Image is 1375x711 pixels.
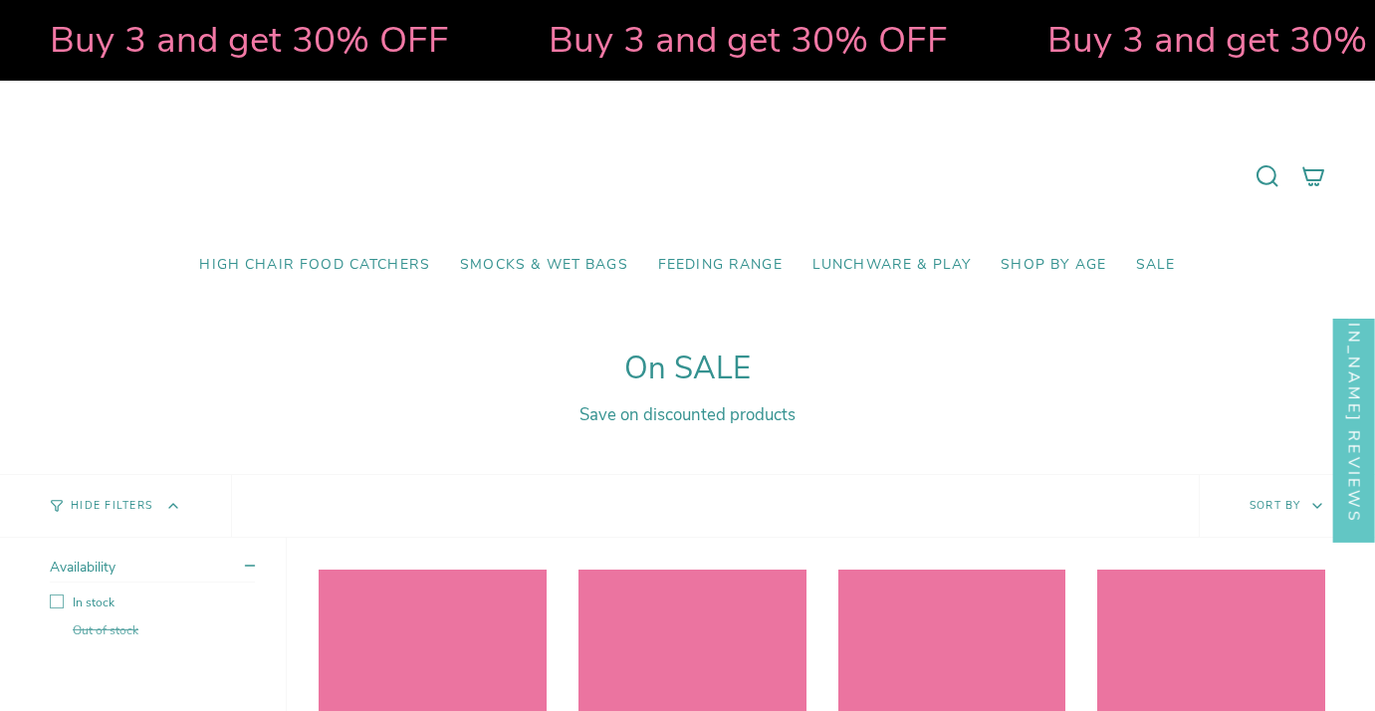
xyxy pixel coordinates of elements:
[71,501,152,512] span: Hide Filters
[1250,498,1301,513] span: Sort by
[1121,242,1191,289] a: SALE
[50,594,255,610] label: In stock
[986,242,1121,289] a: Shop by Age
[1001,257,1106,274] span: Shop by Age
[1333,211,1375,543] div: Click to open Judge.me floating reviews tab
[50,558,255,583] summary: Availability
[199,257,430,274] span: High Chair Food Catchers
[658,257,783,274] span: Feeding Range
[643,242,798,289] a: Feeding Range
[460,257,628,274] span: Smocks & Wet Bags
[798,242,986,289] a: Lunchware & Play
[50,403,1325,426] div: Save on discounted products
[50,351,1325,387] h1: On SALE
[184,242,445,289] a: High Chair Food Catchers
[812,257,971,274] span: Lunchware & Play
[1136,257,1176,274] span: SALE
[516,111,859,242] a: Mumma’s Little Helpers
[9,15,408,65] strong: Buy 3 and get 30% OFF
[1199,475,1375,537] button: Sort by
[445,242,643,289] a: Smocks & Wet Bags
[50,558,115,577] span: Availability
[508,15,907,65] strong: Buy 3 and get 30% OFF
